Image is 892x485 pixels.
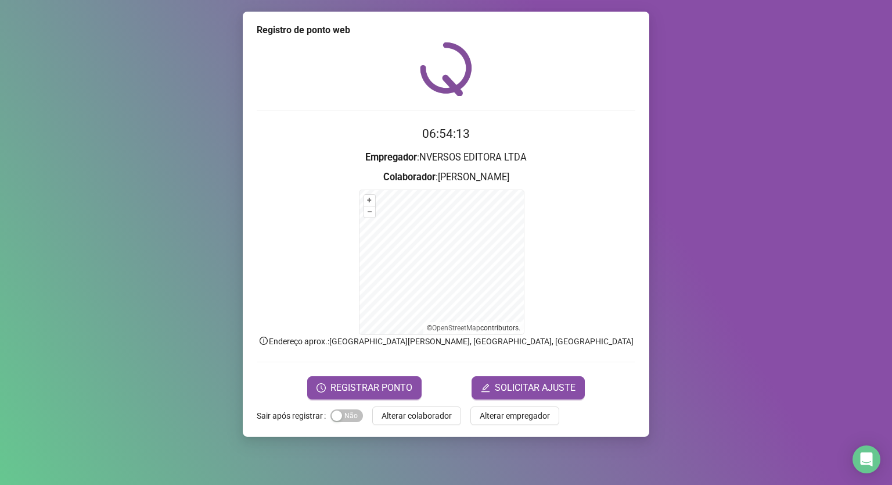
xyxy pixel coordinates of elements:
h3: : [PERSON_NAME] [257,170,635,185]
button: – [364,206,375,217]
label: Sair após registrar [257,406,330,425]
span: clock-circle [316,383,326,393]
span: REGISTRAR PONTO [330,381,412,395]
p: Endereço aprox. : [GEOGRAPHIC_DATA][PERSON_NAME], [GEOGRAPHIC_DATA], [GEOGRAPHIC_DATA] [257,335,635,348]
strong: Empregador [365,152,417,163]
li: © contributors. [427,324,520,332]
img: QRPoint [420,42,472,96]
button: REGISTRAR PONTO [307,376,422,400]
div: Open Intercom Messenger [853,445,880,473]
button: + [364,195,375,206]
span: info-circle [258,336,269,346]
strong: Colaborador [383,172,436,183]
span: Alterar empregador [480,409,550,422]
div: Registro de ponto web [257,23,635,37]
span: Alterar colaborador [382,409,452,422]
time: 06:54:13 [422,127,470,141]
span: edit [481,383,490,393]
button: editSOLICITAR AJUSTE [472,376,585,400]
h3: : NVERSOS EDITORA LTDA [257,150,635,165]
a: OpenStreetMap [432,324,480,332]
span: SOLICITAR AJUSTE [495,381,576,395]
button: Alterar empregador [470,406,559,425]
button: Alterar colaborador [372,406,461,425]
